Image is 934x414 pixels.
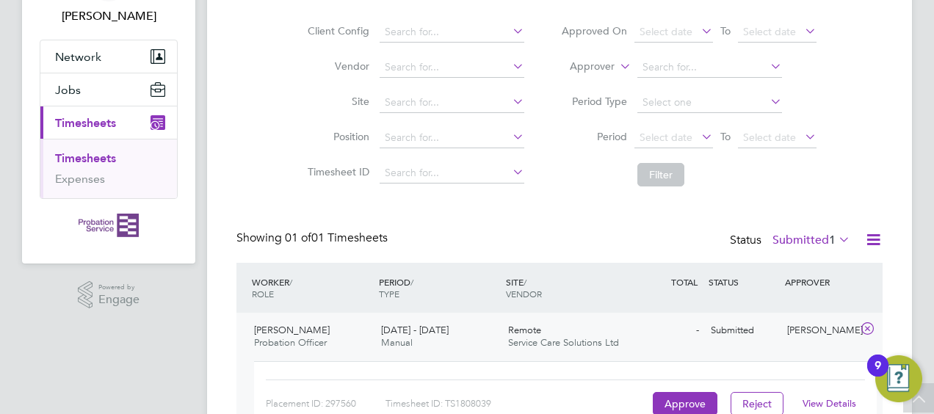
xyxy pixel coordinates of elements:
input: Search for... [380,128,524,148]
button: Jobs [40,73,177,106]
div: SITE [502,269,629,307]
label: Approved On [561,24,627,37]
label: Period [561,130,627,143]
span: Engage [98,294,140,306]
div: Timesheets [40,139,177,198]
input: Search for... [380,92,524,113]
span: / [524,276,526,288]
span: Select date [743,131,796,144]
span: / [410,276,413,288]
span: Network [55,50,101,64]
span: Powered by [98,281,140,294]
label: Period Type [561,95,627,108]
input: Search for... [380,22,524,43]
label: Submitted [772,233,850,247]
span: Remote [508,324,541,336]
span: Service Care Solutions Ltd [508,336,619,349]
div: PERIOD [375,269,502,307]
input: Select one [637,92,782,113]
span: 01 Timesheets [285,230,388,245]
div: WORKER [248,269,375,307]
a: Timesheets [55,151,116,165]
div: STATUS [705,269,781,295]
input: Search for... [637,57,782,78]
span: Timesheets [55,116,116,130]
img: probationservice-logo-retina.png [79,214,138,237]
span: VENDOR [506,288,542,299]
span: Select date [640,131,692,144]
span: Jobs [55,83,81,97]
span: Probation Officer [254,336,327,349]
div: [PERSON_NAME] [781,319,858,343]
span: To [716,21,735,40]
label: Site [303,95,369,108]
span: To [716,127,735,146]
button: Open Resource Center, 9 new notifications [875,355,922,402]
span: Michelle Laidler [40,7,178,25]
label: Position [303,130,369,143]
span: / [289,276,292,288]
button: Filter [637,163,684,186]
label: Client Config [303,24,369,37]
a: View Details [803,397,856,410]
label: Approver [549,59,615,74]
span: 1 [829,233,836,247]
label: Timesheet ID [303,165,369,178]
input: Search for... [380,57,524,78]
span: TYPE [379,288,399,299]
div: APPROVER [781,269,858,295]
div: Showing [236,230,391,246]
input: Search for... [380,163,524,184]
span: TOTAL [671,276,698,288]
span: ROLE [252,288,274,299]
div: 9 [875,366,881,385]
div: Submitted [705,319,781,343]
span: Manual [381,336,413,349]
span: 01 of [285,230,311,245]
div: - [629,319,705,343]
a: Go to home page [40,214,178,237]
button: Network [40,40,177,73]
span: Select date [743,25,796,38]
a: Powered byEngage [78,281,140,309]
button: Timesheets [40,106,177,139]
span: [PERSON_NAME] [254,324,330,336]
div: Status [730,230,853,251]
label: Vendor [303,59,369,73]
span: Select date [640,25,692,38]
span: [DATE] - [DATE] [381,324,449,336]
a: Expenses [55,172,105,186]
